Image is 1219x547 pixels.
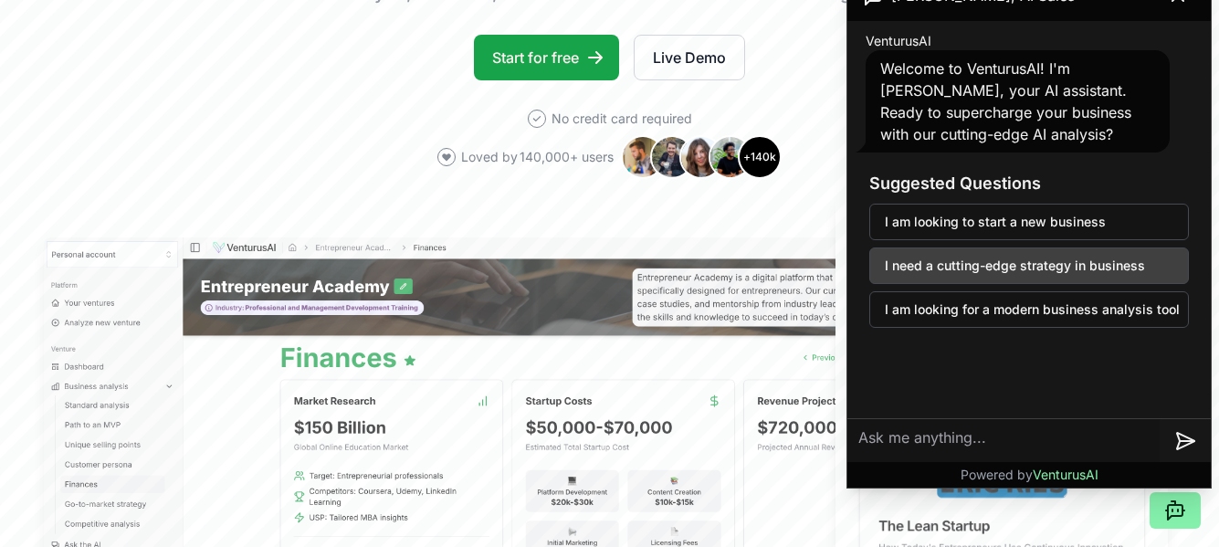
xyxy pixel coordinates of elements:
img: Avatar 2 [650,135,694,179]
a: Start for free [474,35,619,80]
img: Avatar 3 [679,135,723,179]
img: Avatar 4 [709,135,752,179]
button: I need a cutting-edge strategy in business [869,247,1189,284]
span: VenturusAI [866,32,931,50]
p: Powered by [961,466,1098,484]
h3: Suggested Questions [869,171,1189,196]
span: VenturusAI [1033,467,1098,482]
button: I am looking to start a new business [869,204,1189,240]
span: Welcome to VenturusAI! I'm [PERSON_NAME], your AI assistant. Ready to supercharge your business w... [880,59,1131,143]
img: Avatar 1 [621,135,665,179]
button: I am looking for a modern business analysis tool [869,291,1189,328]
a: Live Demo [634,35,745,80]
